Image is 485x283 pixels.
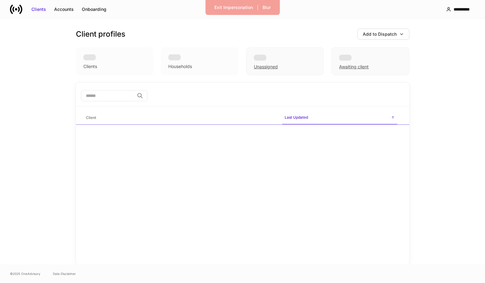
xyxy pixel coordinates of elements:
h3: Client profiles [76,29,125,39]
button: Onboarding [78,4,110,14]
button: Clients [27,4,50,14]
button: Exit Impersonation [210,2,257,12]
div: Clients [31,6,46,12]
div: Clients [83,63,97,70]
div: Awaiting client [331,47,409,75]
h6: Client [86,115,96,121]
div: Unassigned [246,47,324,75]
span: Client [83,112,277,124]
a: Data Disclaimer [53,271,76,276]
div: Blur [263,4,271,11]
div: Unassigned [254,64,278,70]
button: Accounts [50,4,78,14]
h6: Last Updated [285,114,308,120]
button: Blur [259,2,275,12]
div: Households [168,63,192,70]
span: Last Updated [282,111,397,125]
div: Accounts [54,6,74,12]
button: Add to Dispatch [357,29,409,40]
div: Add to Dispatch [363,31,397,37]
div: Onboarding [82,6,106,12]
div: Awaiting client [339,64,369,70]
div: Exit Impersonation [214,4,253,11]
span: © 2025 OneAdvisory [10,271,40,276]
